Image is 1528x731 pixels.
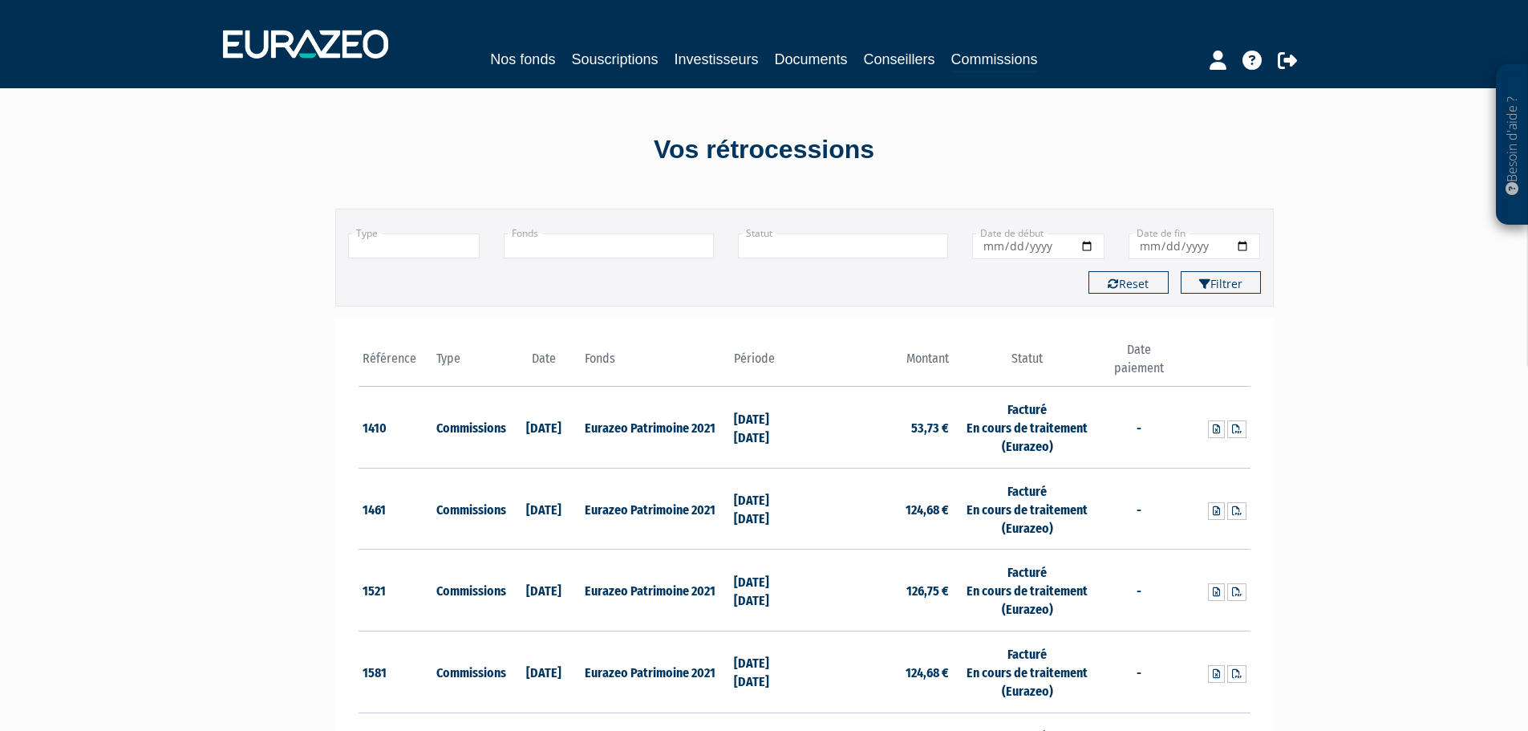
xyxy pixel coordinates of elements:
td: Commissions [432,468,507,550]
a: Documents [775,48,848,71]
button: Filtrer [1181,271,1261,294]
button: Reset [1088,271,1169,294]
td: Eurazeo Patrimoine 2021 [581,550,729,632]
td: Commissions [432,387,507,469]
th: Type [432,341,507,387]
th: Date [507,341,582,387]
p: Besoin d'aide ? [1503,73,1522,217]
td: Eurazeo Patrimoine 2021 [581,631,729,713]
td: Facturé En cours de traitement (Eurazeo) [953,631,1101,713]
td: [DATE] [507,468,582,550]
td: Commissions [432,631,507,713]
td: 1461 [359,468,433,550]
td: 1521 [359,550,433,632]
td: [DATE] [DATE] [730,468,805,550]
td: Eurazeo Patrimoine 2021 [581,387,729,469]
td: Facturé En cours de traitement (Eurazeo) [953,468,1101,550]
td: 124,68 € [805,631,953,713]
th: Montant [805,341,953,387]
td: - [1101,387,1176,469]
td: 1410 [359,387,433,469]
td: [DATE] [507,387,582,469]
th: Fonds [581,341,729,387]
td: [DATE] [DATE] [730,631,805,713]
a: Commissions [951,48,1038,73]
a: Investisseurs [674,48,758,71]
th: Référence [359,341,433,387]
th: Date paiement [1101,341,1176,387]
img: 1732889491-logotype_eurazeo_blanc_rvb.png [223,30,388,59]
td: [DATE] [DATE] [730,550,805,632]
a: Conseillers [864,48,935,71]
td: - [1101,550,1176,632]
td: Commissions [432,550,507,632]
td: Eurazeo Patrimoine 2021 [581,468,729,550]
a: Souscriptions [571,48,658,71]
td: - [1101,468,1176,550]
th: Période [730,341,805,387]
td: Facturé En cours de traitement (Eurazeo) [953,387,1101,469]
a: Nos fonds [490,48,555,71]
td: Facturé En cours de traitement (Eurazeo) [953,550,1101,632]
td: 53,73 € [805,387,953,469]
td: [DATE] [DATE] [730,387,805,469]
td: 124,68 € [805,468,953,550]
td: 1581 [359,631,433,713]
td: [DATE] [507,550,582,632]
td: - [1101,631,1176,713]
td: [DATE] [507,631,582,713]
div: Vos rétrocessions [307,132,1222,169]
td: 126,75 € [805,550,953,632]
th: Statut [953,341,1101,387]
